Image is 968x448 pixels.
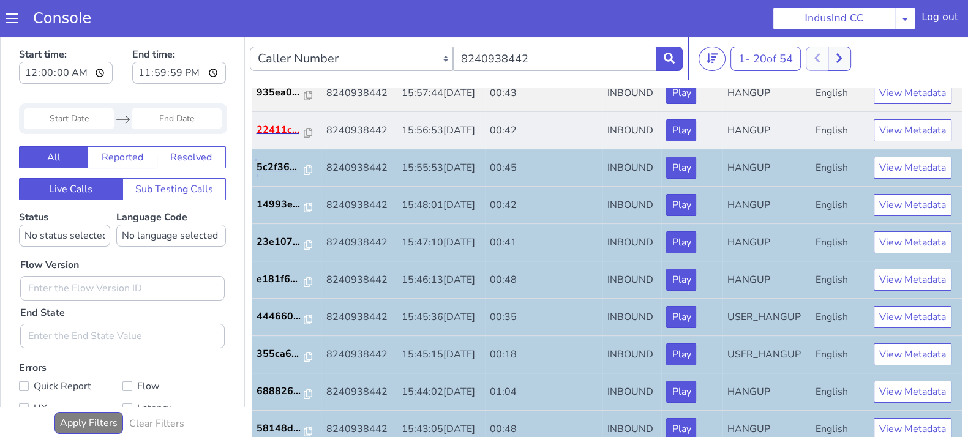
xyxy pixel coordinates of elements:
[485,374,603,411] td: 00:48
[257,235,317,250] a: e181f6...
[397,187,485,225] td: 15:47:10[DATE]
[20,221,79,236] label: Flow Version
[722,337,811,374] td: HANGUP
[485,113,603,150] td: 00:45
[666,45,696,67] button: Play
[722,38,811,75] td: HANGUP
[257,123,317,138] a: 5c2f36...
[874,83,951,105] button: View Metadata
[116,174,226,210] label: Language Code
[602,337,661,374] td: INBOUND
[122,341,226,358] label: Flow
[257,48,317,63] a: 935ea0...
[257,235,304,250] p: e181f6...
[485,187,603,225] td: 00:41
[666,344,696,366] button: Play
[257,160,317,175] a: 14993e...
[753,15,793,29] span: 20 of 54
[397,75,485,113] td: 15:56:53[DATE]
[24,72,114,92] input: Start Date
[321,374,397,411] td: 8240938442
[485,337,603,374] td: 01:04
[257,272,304,287] p: 444660...
[666,83,696,105] button: Play
[321,225,397,262] td: 8240938442
[811,113,869,150] td: English
[874,45,951,67] button: View Metadata
[397,225,485,262] td: 15:46:13[DATE]
[122,363,226,380] label: Latency
[20,239,225,264] input: Enter the Flow Version ID
[874,307,951,329] button: View Metadata
[257,347,304,362] p: 688826...
[19,110,88,132] button: All
[321,187,397,225] td: 8240938442
[666,157,696,179] button: Play
[874,232,951,254] button: View Metadata
[602,113,661,150] td: INBOUND
[116,188,226,210] select: Language Code
[54,375,123,397] button: Apply Filters
[485,299,603,337] td: 00:18
[602,150,661,187] td: INBOUND
[602,374,661,411] td: INBOUND
[453,10,656,34] input: Enter the Caller Number
[602,187,661,225] td: INBOUND
[321,262,397,299] td: 8240938442
[397,337,485,374] td: 15:44:02[DATE]
[321,150,397,187] td: 8240938442
[811,75,869,113] td: English
[19,174,110,210] label: Status
[257,86,304,100] p: 22411c...
[811,150,869,187] td: English
[666,195,696,217] button: Play
[257,384,317,399] a: 58148d...
[321,299,397,337] td: 8240938442
[874,120,951,142] button: View Metadata
[811,38,869,75] td: English
[722,75,811,113] td: HANGUP
[811,225,869,262] td: English
[811,299,869,337] td: English
[257,347,317,362] a: 688826...
[666,381,696,403] button: Play
[874,157,951,179] button: View Metadata
[811,337,869,374] td: English
[485,262,603,299] td: 00:35
[602,299,661,337] td: INBOUND
[397,262,485,299] td: 15:45:36[DATE]
[722,299,811,337] td: USER_HANGUP
[397,374,485,411] td: 15:43:05[DATE]
[257,123,304,138] p: 5c2f36...
[666,120,696,142] button: Play
[722,262,811,299] td: USER_HANGUP
[811,187,869,225] td: English
[722,150,811,187] td: HANGUP
[874,344,951,366] button: View Metadata
[397,38,485,75] td: 15:57:44[DATE]
[321,113,397,150] td: 8240938442
[874,381,951,403] button: View Metadata
[485,75,603,113] td: 00:42
[397,299,485,337] td: 15:45:15[DATE]
[485,150,603,187] td: 00:42
[811,374,869,411] td: English
[811,262,869,299] td: English
[88,110,157,132] button: Reported
[397,150,485,187] td: 15:48:01[DATE]
[257,310,317,324] a: 355ca6...
[257,198,304,212] p: 23e107...
[20,287,225,312] input: Enter the End State Value
[602,262,661,299] td: INBOUND
[157,110,226,132] button: Resolved
[132,72,222,92] input: End Date
[397,113,485,150] td: 15:55:53[DATE]
[722,187,811,225] td: HANGUP
[722,374,811,411] td: HANGUP
[257,48,304,63] p: 935ea0...
[602,225,661,262] td: INBOUND
[19,7,113,51] label: Start time:
[257,198,317,212] a: 23e107...
[666,269,696,291] button: Play
[874,269,951,291] button: View Metadata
